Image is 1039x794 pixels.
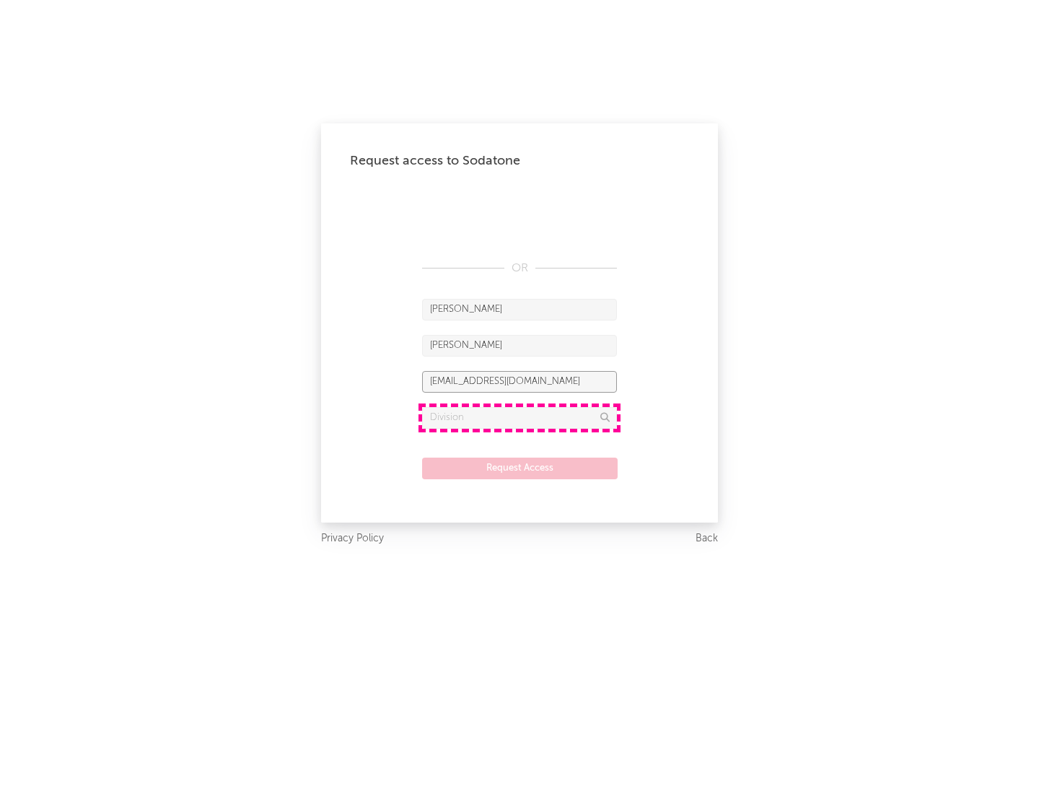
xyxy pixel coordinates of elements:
[422,371,617,393] input: Email
[350,152,689,170] div: Request access to Sodatone
[422,458,618,479] button: Request Access
[422,260,617,277] div: OR
[696,530,718,548] a: Back
[422,335,617,357] input: Last Name
[321,530,384,548] a: Privacy Policy
[422,299,617,320] input: First Name
[422,407,617,429] input: Division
